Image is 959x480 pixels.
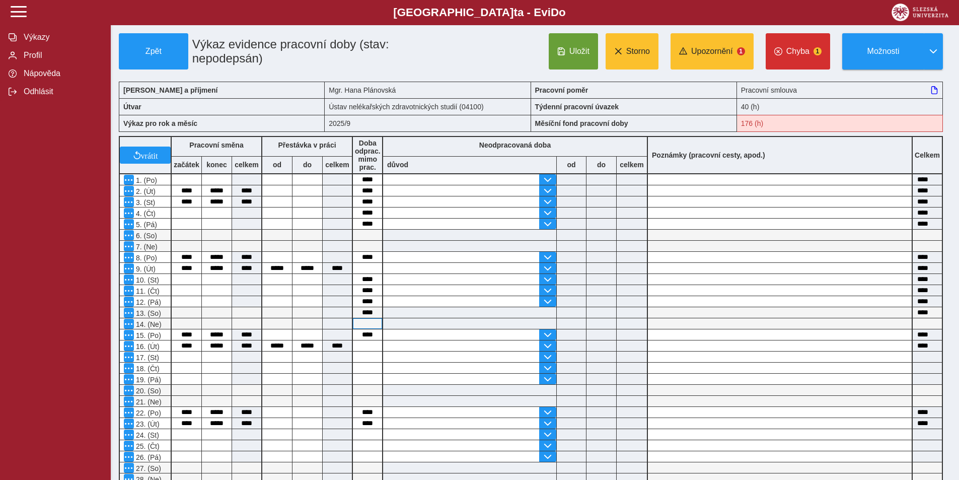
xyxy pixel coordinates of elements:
[124,352,134,362] button: Menu
[124,463,134,473] button: Menu
[124,419,134,429] button: Menu
[479,141,551,149] b: Neodpracovaná doba
[124,452,134,462] button: Menu
[134,331,161,339] span: 15. (Po)
[124,175,134,185] button: Menu
[551,6,559,19] span: D
[21,87,102,96] span: Odhlásit
[325,115,531,132] div: 2025/9
[134,365,160,373] span: 18. (Čt)
[172,161,201,169] b: začátek
[124,263,134,273] button: Menu
[134,265,156,273] span: 9. (Út)
[124,441,134,451] button: Menu
[786,47,809,56] span: Chyba
[134,342,160,351] span: 16. (Út)
[134,298,161,306] span: 12. (Pá)
[626,47,650,56] span: Storno
[262,161,292,169] b: od
[691,47,733,56] span: Upozornění
[232,161,261,169] b: celkem
[202,161,232,169] b: konec
[124,286,134,296] button: Menu
[124,341,134,351] button: Menu
[123,47,184,56] span: Zpět
[617,161,647,169] b: celkem
[737,115,943,132] div: Fond pracovní doby (176 h) a součet hodin (123 h) se neshodují!
[134,187,156,195] span: 2. (Út)
[134,453,161,461] span: 26. (Pá)
[21,33,102,42] span: Výkazy
[586,161,616,169] b: do
[606,33,658,70] button: Storno
[123,103,141,111] b: Útvar
[737,98,943,115] div: 40 (h)
[134,442,160,450] span: 25. (Čt)
[124,319,134,329] button: Menu
[557,161,586,169] b: od
[134,210,156,218] span: 4. (Čt)
[648,151,769,159] b: Poznámky (pracovní cesty, apod.)
[124,219,134,229] button: Menu
[292,161,322,169] b: do
[124,208,134,218] button: Menu
[124,197,134,207] button: Menu
[134,221,157,229] span: 5. (Pá)
[124,252,134,262] button: Menu
[21,51,102,60] span: Profil
[134,276,159,284] span: 10. (St)
[134,354,159,362] span: 17. (St)
[124,308,134,318] button: Menu
[124,430,134,440] button: Menu
[134,254,157,262] span: 8. (Po)
[124,275,134,285] button: Menu
[737,82,943,98] div: Pracovní smlouva
[119,307,172,318] div: Odpracovaná doba v sobotu nebo v neděli.
[124,374,134,384] button: Menu
[120,147,171,164] button: vrátit
[278,141,336,149] b: Přestávka v práci
[134,232,157,240] span: 6. (So)
[134,376,161,384] span: 19. (Pá)
[387,161,408,169] b: důvod
[842,33,924,70] button: Možnosti
[119,33,188,70] button: Zpět
[513,6,517,19] span: t
[325,82,531,98] div: Mgr. Hana Plánovská
[124,186,134,196] button: Menu
[134,398,162,406] span: 21. (Ne)
[123,86,217,94] b: [PERSON_NAME] a příjmení
[134,287,160,295] span: 11. (Čt)
[124,407,134,418] button: Menu
[549,33,598,70] button: Uložit
[124,230,134,240] button: Menu
[123,119,197,127] b: Výkaz pro rok a měsíc
[134,420,160,428] span: 23. (Út)
[892,4,948,21] img: logo_web_su.png
[124,330,134,340] button: Menu
[124,396,134,406] button: Menu
[325,98,531,115] div: Ústav nelékařských zdravotnických studií (04100)
[124,297,134,307] button: Menu
[134,431,159,439] span: 24. (St)
[559,6,566,19] span: o
[189,141,243,149] b: Pracovní směna
[134,198,155,207] span: 3. (St)
[535,103,619,111] b: Týdenní pracovní úvazek
[814,47,822,55] span: 1
[569,47,589,56] span: Uložit
[124,241,134,251] button: Menu
[323,161,352,169] b: celkem
[766,33,830,70] button: Chyba1
[671,33,754,70] button: Upozornění1
[134,464,161,472] span: 27. (So)
[134,320,162,328] span: 14. (Ne)
[134,309,161,317] span: 13. (So)
[134,409,161,417] span: 22. (Po)
[737,47,745,55] span: 1
[30,6,929,19] b: [GEOGRAPHIC_DATA] a - Evi
[355,139,381,171] b: Doba odprac. mimo prac.
[134,387,161,395] span: 20. (So)
[188,33,466,70] h1: Výkaz evidence pracovní doby (stav: nepodepsán)
[124,363,134,373] button: Menu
